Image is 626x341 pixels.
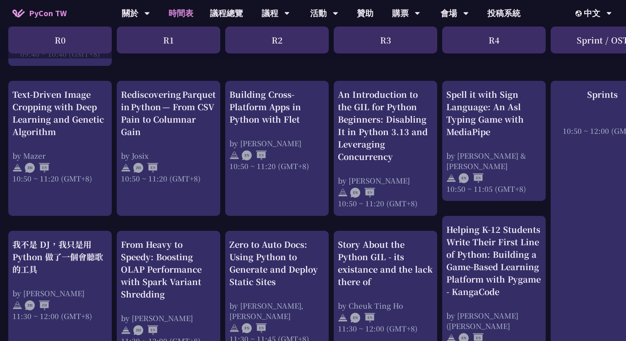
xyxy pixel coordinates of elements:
img: Home icon of PyCon TW 2025 [12,9,25,17]
div: R4 [442,27,546,53]
img: svg+xml;base64,PHN2ZyB4bWxucz0iaHR0cDovL3d3dy53My5vcmcvMjAwMC9zdmciIHdpZHRoPSIyNCIgaGVpZ2h0PSIyNC... [446,173,456,183]
div: Helping K-12 Students Write Their First Line of Python: Building a Game-Based Learning Platform w... [446,223,542,298]
span: PyCon TW [29,7,67,19]
a: Rediscovering Parquet in Python — From CSV Pain to Columnar Gain by Josix 10:50 ~ 11:20 (GMT+8) [121,88,216,209]
div: 我不是 DJ，我只是用 Python 做了一個會聽歌的工具 [12,238,108,276]
div: R1 [117,27,220,53]
img: ENEN.5a408d1.svg [242,150,267,160]
img: svg+xml;base64,PHN2ZyB4bWxucz0iaHR0cDovL3d3dy53My5vcmcvMjAwMC9zdmciIHdpZHRoPSIyNCIgaGVpZ2h0PSIyNC... [338,188,348,198]
div: Story About the Python GIL - its existance and the lack there of [338,238,433,288]
div: Rediscovering Parquet in Python — From CSV Pain to Columnar Gain [121,88,216,138]
div: 10:50 ~ 11:20 (GMT+8) [121,173,216,184]
img: ENEN.5a408d1.svg [242,323,267,333]
div: Zero to Auto Docs: Using Python to Generate and Deploy Static Sites [229,238,325,288]
div: R2 [225,27,329,53]
div: From Heavy to Speedy: Boosting OLAP Performance with Spark Variant Shredding [121,238,216,300]
img: ENEN.5a408d1.svg [350,188,375,198]
div: by [PERSON_NAME] [229,138,325,148]
div: An Introduction to the GIL for Python Beginners: Disabling It in Python 3.13 and Leveraging Concu... [338,88,433,163]
img: ZHEN.371966e.svg [133,163,158,173]
div: 10:50 ~ 11:05 (GMT+8) [446,184,542,194]
div: by Cheuk Ting Ho [338,300,433,311]
div: by [PERSON_NAME], [PERSON_NAME] [229,300,325,321]
a: Text-Driven Image Cropping with Deep Learning and Genetic Algorithm by Mazer 10:50 ~ 11:20 (GMT+8) [12,88,108,209]
div: Spell it with Sign Language: An Asl Typing Game with MediaPipe [446,88,542,138]
div: by [PERSON_NAME] ([PERSON_NAME] [446,310,542,331]
div: R0 [8,27,112,53]
img: ZHEN.371966e.svg [25,163,50,173]
img: svg+xml;base64,PHN2ZyB4bWxucz0iaHR0cDovL3d3dy53My5vcmcvMjAwMC9zdmciIHdpZHRoPSIyNCIgaGVpZ2h0PSIyNC... [121,163,131,173]
img: ZHEN.371966e.svg [133,325,158,335]
div: by Mazer [12,150,108,161]
img: svg+xml;base64,PHN2ZyB4bWxucz0iaHR0cDovL3d3dy53My5vcmcvMjAwMC9zdmciIHdpZHRoPSIyNCIgaGVpZ2h0PSIyNC... [121,325,131,335]
div: by [PERSON_NAME] & [PERSON_NAME] [446,150,542,171]
img: ZHZH.38617ef.svg [25,300,50,310]
img: svg+xml;base64,PHN2ZyB4bWxucz0iaHR0cDovL3d3dy53My5vcmcvMjAwMC9zdmciIHdpZHRoPSIyNCIgaGVpZ2h0PSIyNC... [229,150,239,160]
img: ENEN.5a408d1.svg [350,313,375,323]
img: svg+xml;base64,PHN2ZyB4bWxucz0iaHR0cDovL3d3dy53My5vcmcvMjAwMC9zdmciIHdpZHRoPSIyNCIgaGVpZ2h0PSIyNC... [338,313,348,323]
div: Text-Driven Image Cropping with Deep Learning and Genetic Algorithm [12,88,108,138]
img: svg+xml;base64,PHN2ZyB4bWxucz0iaHR0cDovL3d3dy53My5vcmcvMjAwMC9zdmciIHdpZHRoPSIyNCIgaGVpZ2h0PSIyNC... [12,300,22,310]
div: by [PERSON_NAME] [338,175,433,186]
img: svg+xml;base64,PHN2ZyB4bWxucz0iaHR0cDovL3d3dy53My5vcmcvMjAwMC9zdmciIHdpZHRoPSIyNCIgaGVpZ2h0PSIyNC... [229,323,239,333]
div: R3 [334,27,437,53]
img: svg+xml;base64,PHN2ZyB4bWxucz0iaHR0cDovL3d3dy53My5vcmcvMjAwMC9zdmciIHdpZHRoPSIyNCIgaGVpZ2h0PSIyNC... [12,163,22,173]
div: 11:30 ~ 12:00 (GMT+8) [338,323,433,334]
a: PyCon TW [4,3,75,24]
a: An Introduction to the GIL for Python Beginners: Disabling It in Python 3.13 and Leveraging Concu... [338,88,433,209]
img: ENEN.5a408d1.svg [459,173,484,183]
div: by Josix [121,150,216,161]
a: Building Cross-Platform Apps in Python with Flet by [PERSON_NAME] 10:50 ~ 11:20 (GMT+8) [229,88,325,209]
div: by [PERSON_NAME] [121,313,216,323]
div: 10:50 ~ 11:20 (GMT+8) [229,161,325,171]
div: by [PERSON_NAME] [12,288,108,298]
div: 10:50 ~ 11:20 (GMT+8) [12,173,108,184]
img: Locale Icon [575,10,584,17]
div: 10:50 ~ 11:20 (GMT+8) [338,198,433,208]
a: Spell it with Sign Language: An Asl Typing Game with MediaPipe by [PERSON_NAME] & [PERSON_NAME] 1... [446,88,542,194]
div: 11:30 ~ 12:00 (GMT+8) [12,311,108,321]
div: Building Cross-Platform Apps in Python with Flet [229,88,325,126]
